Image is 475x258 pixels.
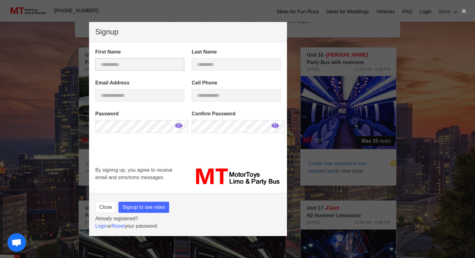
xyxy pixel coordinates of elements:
[192,166,281,187] img: MT_logo_name.png
[192,110,281,118] label: Confirm Password
[95,223,107,229] a: Login
[95,48,184,56] label: First Name
[95,110,184,118] label: Password
[7,233,26,252] div: Open chat
[95,79,184,87] label: Email Address
[192,48,281,56] label: Last Name
[122,204,165,211] span: Signup to see rates
[112,223,125,229] a: Reset
[95,202,116,213] button: Close
[92,163,188,191] div: By signing up, you agree to receive email and sms/mms messages.
[192,79,281,87] label: Cell Phone
[95,222,281,230] p: or your password.
[95,215,281,222] p: Already registered?
[95,28,281,36] p: Signup
[118,202,169,213] button: Signup to see rates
